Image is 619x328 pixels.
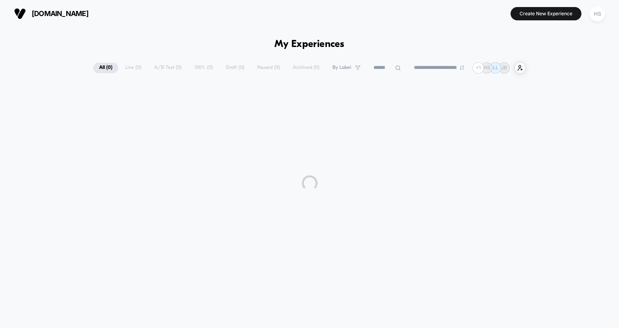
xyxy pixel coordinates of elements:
button: [DOMAIN_NAME] [12,7,91,20]
div: + 1 [473,62,484,74]
p: LL [493,65,498,70]
span: All ( 0 ) [93,63,118,73]
h1: My Experiences [274,39,345,50]
p: JB [501,65,507,70]
button: Create New Experience [511,7,581,20]
p: HS [484,65,490,70]
button: HS [587,6,607,22]
img: end [460,65,464,70]
span: [DOMAIN_NAME] [32,10,88,18]
div: HS [590,6,605,22]
img: Visually logo [14,8,26,20]
span: By Label [332,65,351,71]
